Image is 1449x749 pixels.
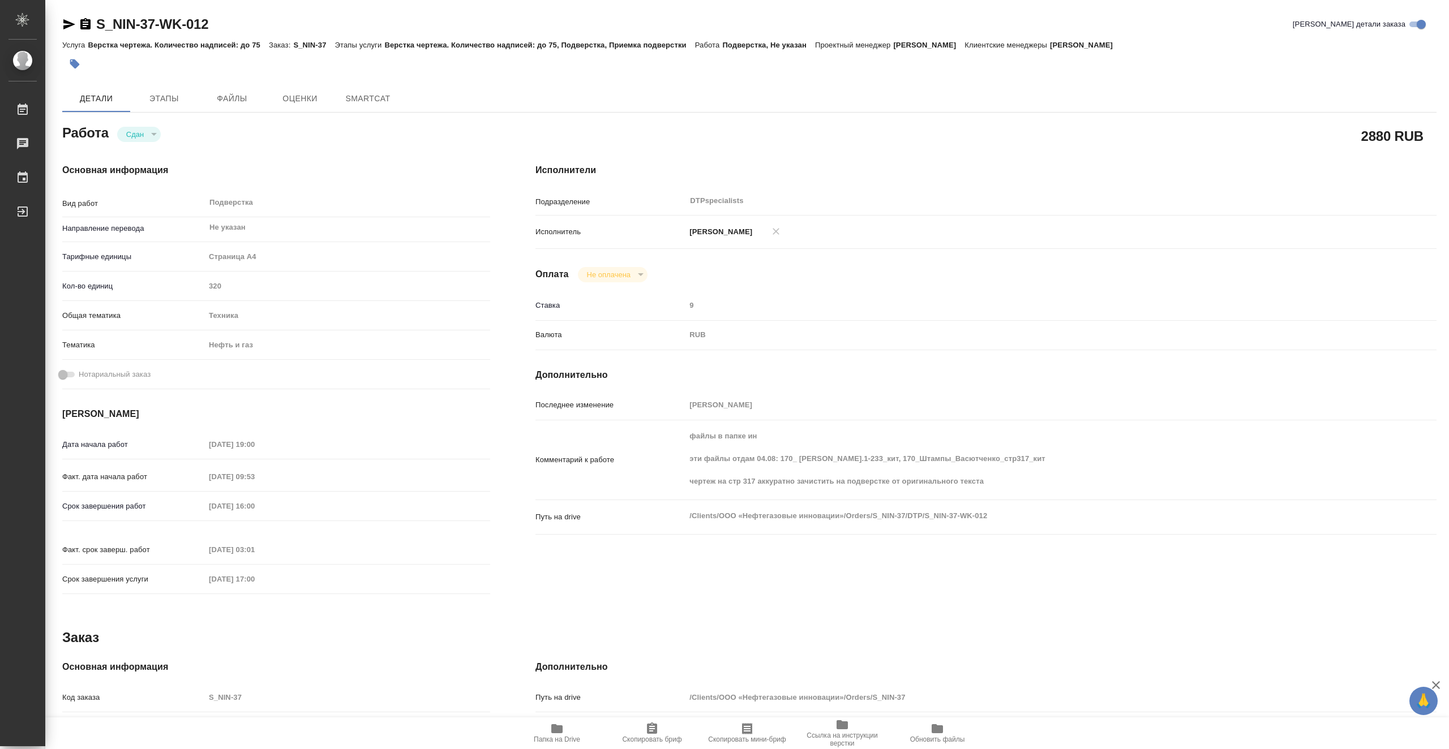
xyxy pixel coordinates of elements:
h4: Оплата [535,268,569,281]
p: Тарифные единицы [62,251,205,262]
p: Дата начала работ [62,439,205,450]
input: Пустое поле [205,468,304,485]
input: Пустое поле [685,297,1361,313]
button: Добавить тэг [62,51,87,76]
button: Папка на Drive [509,717,605,749]
span: SmartCat [341,92,395,106]
h2: 2880 RUB [1361,126,1424,145]
p: Путь на drive [535,692,685,703]
p: Проектный менеджер [815,41,893,49]
p: Работа [695,41,723,49]
p: Код заказа [62,692,205,703]
p: Срок завершения работ [62,501,205,512]
p: Подразделение [535,196,685,208]
p: Подверстка, Не указан [722,41,815,49]
textarea: /Clients/ООО «Нефтегазовые инновации»/Orders/S_NIN-37/DTP/S_NIN-37-WK-012 [685,506,1361,526]
p: Валюта [535,329,685,341]
button: Ссылка на инструкции верстки [795,717,890,749]
p: S_NIN-37 [293,41,335,49]
p: Вид работ [62,198,205,209]
div: Техника [205,306,490,325]
span: Обновить файлы [910,735,965,743]
p: Факт. дата начала работ [62,471,205,483]
input: Пустое поле [205,436,304,453]
span: Скопировать бриф [622,735,681,743]
button: Сдан [123,130,147,139]
p: [PERSON_NAME] [1050,41,1121,49]
span: Скопировать мини-бриф [708,735,786,743]
p: Направление перевода [62,223,205,234]
span: [PERSON_NAME] детали заказа [1293,19,1405,30]
span: Файлы [205,92,259,106]
p: Ставка [535,300,685,311]
p: Последнее изменение [535,399,685,411]
p: Тематика [62,339,205,351]
input: Пустое поле [685,397,1361,413]
button: Не оплачена [584,270,634,279]
h4: Основная информация [62,660,490,674]
p: Верстка чертежа. Количество надписей: до 75 [88,41,269,49]
p: Путь на drive [535,511,685,523]
h4: Исполнители [535,163,1437,177]
span: 🙏 [1414,689,1433,713]
p: [PERSON_NAME] [893,41,964,49]
button: Скопировать ссылку [79,18,92,31]
textarea: файлы в папке ин эти файлы отдам 04.08: 170_ [PERSON_NAME].1-233_кит, 170_Штампы_Васютченко_стр31... [685,427,1361,491]
button: Скопировать ссылку для ЯМессенджера [62,18,76,31]
p: Верстка чертежа. Количество надписей: до 75, Подверстка, Приемка подверстки [384,41,695,49]
h4: Основная информация [62,163,490,177]
span: Папка на Drive [534,735,580,743]
p: Факт. срок заверш. работ [62,544,205,556]
p: Заказ: [269,41,293,49]
div: Сдан [117,127,161,142]
div: Страница А4 [205,247,490,266]
p: Комментарий к работе [535,454,685,466]
div: Нефть и газ [205,335,490,355]
p: Исполнитель [535,226,685,238]
a: S_NIN-37-WK-012 [96,16,208,32]
input: Пустое поле [685,689,1361,705]
span: Оценки [273,92,327,106]
h2: Заказ [62,629,99,647]
h4: [PERSON_NAME] [62,407,490,421]
div: RUB [685,325,1361,345]
input: Пустое поле [205,541,304,558]
span: Этапы [137,92,191,106]
h4: Дополнительно [535,660,1437,674]
div: Сдан [578,267,648,282]
button: 🙏 [1409,687,1438,715]
input: Пустое поле [205,571,304,587]
input: Пустое поле [205,278,490,294]
span: Ссылка на инструкции верстки [801,731,883,747]
span: Детали [69,92,123,106]
input: Пустое поле [205,689,490,705]
p: Услуга [62,41,88,49]
button: Обновить файлы [890,717,985,749]
p: Кол-во единиц [62,281,205,292]
span: Нотариальный заказ [79,369,151,380]
p: Общая тематика [62,310,205,321]
h2: Работа [62,122,109,142]
p: [PERSON_NAME] [685,226,752,238]
button: Скопировать мини-бриф [700,717,795,749]
h4: Дополнительно [535,368,1437,382]
input: Пустое поле [205,498,304,514]
button: Скопировать бриф [605,717,700,749]
p: Срок завершения услуги [62,574,205,585]
p: Этапы услуги [335,41,385,49]
p: Клиентские менеджеры [964,41,1050,49]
